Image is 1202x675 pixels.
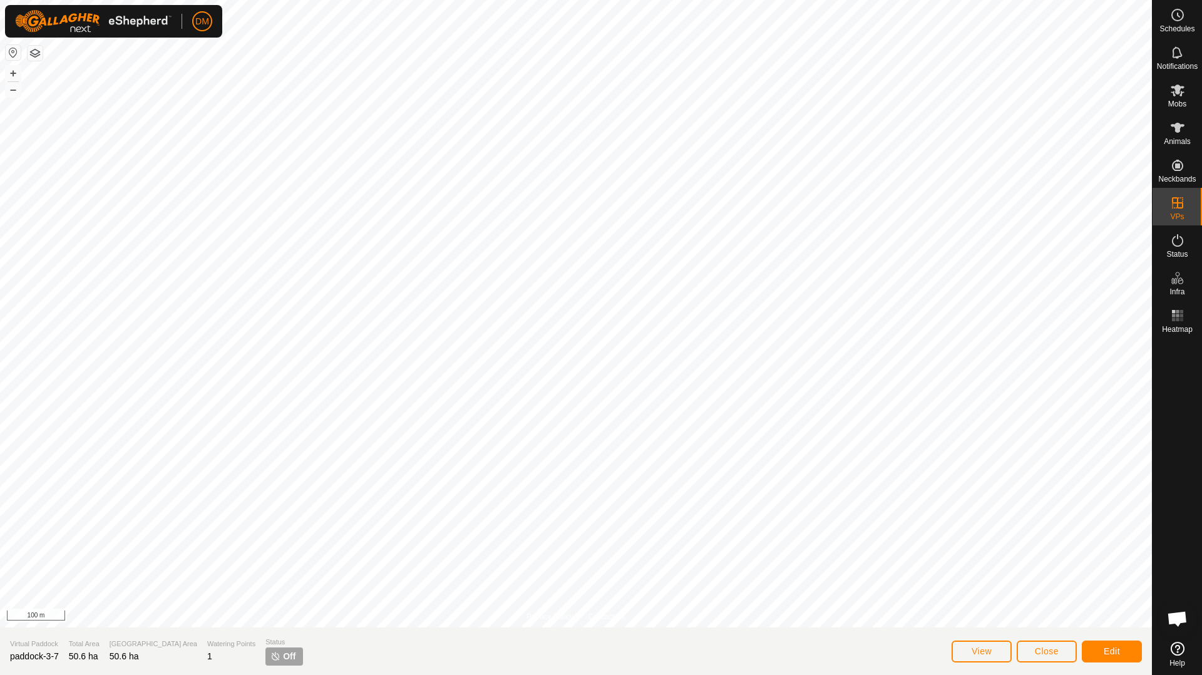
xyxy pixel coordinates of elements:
a: Help [1153,637,1202,672]
span: Schedules [1159,25,1194,33]
span: Close [1035,646,1059,656]
a: Contact Us [588,611,625,622]
button: Edit [1082,641,1142,662]
span: Off [283,650,295,663]
span: Neckbands [1158,175,1196,183]
span: VPs [1170,213,1184,220]
span: Mobs [1168,100,1186,108]
img: turn-off [270,651,280,661]
span: Total Area [69,639,100,649]
div: Open chat [1159,600,1196,637]
span: View [972,646,992,656]
span: Heatmap [1162,326,1193,333]
span: DM [195,15,209,28]
span: Virtual Paddock [10,639,59,649]
span: Edit [1104,646,1120,656]
span: 50.6 ha [110,651,139,661]
button: Reset Map [6,45,21,60]
button: View [952,641,1012,662]
span: paddock-3-7 [10,651,59,661]
span: Animals [1164,138,1191,145]
span: 50.6 ha [69,651,98,661]
button: + [6,66,21,81]
button: Map Layers [28,46,43,61]
span: Infra [1169,288,1184,296]
span: Watering Points [207,639,255,649]
button: – [6,82,21,97]
span: 1 [207,651,212,661]
button: Close [1017,641,1077,662]
span: Help [1169,659,1185,667]
span: [GEOGRAPHIC_DATA] Area [110,639,197,649]
span: Notifications [1157,63,1198,70]
img: Gallagher Logo [15,10,172,33]
span: Status [1166,250,1188,258]
span: Status [265,637,303,647]
a: Privacy Policy [527,611,573,622]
